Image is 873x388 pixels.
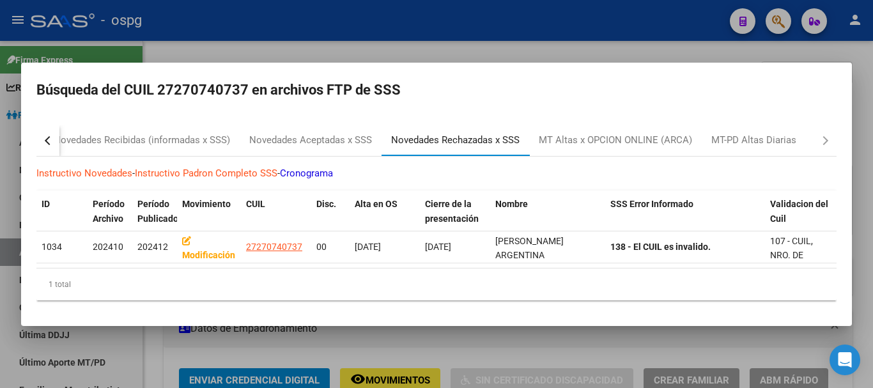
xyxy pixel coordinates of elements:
[610,199,693,209] span: SSS Error Informado
[93,242,123,252] span: 202410
[355,242,381,252] span: [DATE]
[539,133,692,148] div: MT Altas x OPCION ONLINE (ARCA)
[177,190,241,233] datatable-header-cell: Movimiento
[36,190,88,233] datatable-header-cell: ID
[132,190,177,233] datatable-header-cell: Período Publicado
[355,199,398,209] span: Alta en OS
[249,133,372,148] div: Novedades Aceptadas x SSS
[36,78,837,102] h2: Búsqueda del CUIL 27270740737 en archivos FTP de SSS
[137,199,178,224] span: Período Publicado
[770,236,826,377] span: 107 - CUIL, NRO. DE DOCUMENTO, APELLIDO Y NOMBRE coinciden, difiere el AÑO DE LA FECHA DE NACIMIENTO
[711,133,796,148] div: MT-PD Altas Diarias
[425,242,451,252] span: [DATE]
[610,242,711,252] strong: 138 - El CUIL es invalido.
[54,133,230,148] div: Novedades Recibidas (informadas x SSS)
[135,167,277,179] a: Instructivo Padron Completo SSS
[316,240,344,254] div: 00
[137,242,168,252] span: 202412
[316,199,336,209] span: Disc.
[770,199,828,224] span: Validacion del Cuil
[350,190,420,233] datatable-header-cell: Alta en OS
[605,190,765,233] datatable-header-cell: SSS Error Informado
[241,190,311,233] datatable-header-cell: CUIL
[765,190,835,233] datatable-header-cell: Validacion del Cuil
[42,242,62,252] span: 1034
[495,236,564,275] span: [PERSON_NAME] ARGENTINA CONCEPCION
[246,199,265,209] span: CUIL
[830,345,860,375] div: Open Intercom Messenger
[182,199,231,209] span: Movimiento
[88,190,132,233] datatable-header-cell: Período Archivo
[311,190,350,233] datatable-header-cell: Disc.
[391,133,520,148] div: Novedades Rechazadas x SSS
[182,236,235,261] strong: Modificación
[36,166,837,181] p: - -
[420,190,490,233] datatable-header-cell: Cierre de la presentación
[280,167,333,179] a: Cronograma
[425,199,479,224] span: Cierre de la presentación
[36,167,132,179] a: Instructivo Novedades
[36,268,837,300] div: 1 total
[246,242,302,252] span: 27270740737
[490,190,605,233] datatable-header-cell: Nombre
[495,199,528,209] span: Nombre
[42,199,50,209] span: ID
[93,199,125,224] span: Período Archivo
